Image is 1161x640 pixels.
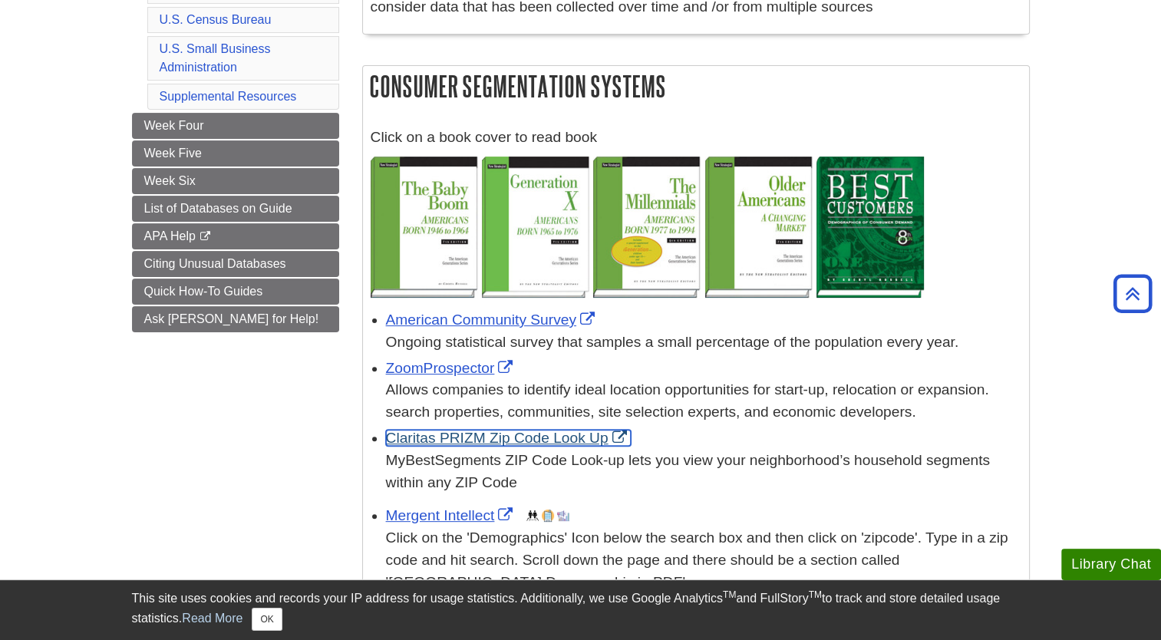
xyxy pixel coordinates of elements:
[557,510,569,522] img: Industry Report
[199,232,212,242] i: This link opens in a new window
[386,450,1021,494] div: MyBestSegments ZIP Code Look-up lets you view your neighborhood’s household segments within any Z...
[144,174,196,187] span: Week Six
[160,90,297,103] a: Supplemental Resources
[144,202,292,215] span: List of Databases on Guide
[144,257,286,270] span: Citing Unusual Databases
[144,119,204,132] span: Week Four
[816,157,924,298] img: Best Customers: Demographics of Consumer Demand
[542,510,554,522] img: Company Information
[1108,283,1157,304] a: Back to Top
[182,612,242,625] a: Read More
[132,589,1030,631] div: This site uses cookies and records your IP address for usage statistics. Additionally, we use Goo...
[132,168,339,194] a: Week Six
[144,147,202,160] span: Week Five
[132,223,339,249] a: APA Help
[386,312,599,328] a: Link opens in new window
[371,157,478,298] img: The Baby Boom: Americans Born 1946 to 1964
[371,127,1021,149] p: Click on a book cover to read book
[132,196,339,222] a: List of Databases on Guide
[386,527,1021,593] div: Click on the 'Demographics' Icon below the search box and then click on 'zipcode'. Type in a zip ...
[386,379,1021,424] div: Allows companies to identify ideal location opportunities for start-up, relocation or expansion. ...
[386,332,1021,354] div: Ongoing statistical survey that samples a small percentage of the population every year.
[482,157,589,298] img: Generation X: Americans Born 1965 to 1976
[705,157,813,298] img: Older Americans: A Changing Market
[526,510,539,522] img: Demographics
[132,306,339,332] a: Ask [PERSON_NAME] for Help!
[132,140,339,167] a: Week Five
[386,507,517,523] a: Link opens in new window
[160,42,271,74] a: U.S. Small Business Administration
[144,312,319,325] span: Ask [PERSON_NAME] for Help!
[1061,549,1161,580] button: Library Chat
[723,589,736,600] sup: TM
[132,113,339,139] a: Week Four
[144,229,196,242] span: APA Help
[144,285,263,298] span: Quick How-To Guides
[809,589,822,600] sup: TM
[386,360,517,376] a: Link opens in new window
[593,157,701,298] img: The Millennials: Americans Born 1977 to 1994
[132,279,339,305] a: Quick How-To Guides
[386,430,631,446] a: Link opens in new window
[132,251,339,277] a: Citing Unusual Databases
[252,608,282,631] button: Close
[160,13,272,26] a: U.S. Census Bureau
[363,66,1029,107] h2: Consumer Segmentation Systems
